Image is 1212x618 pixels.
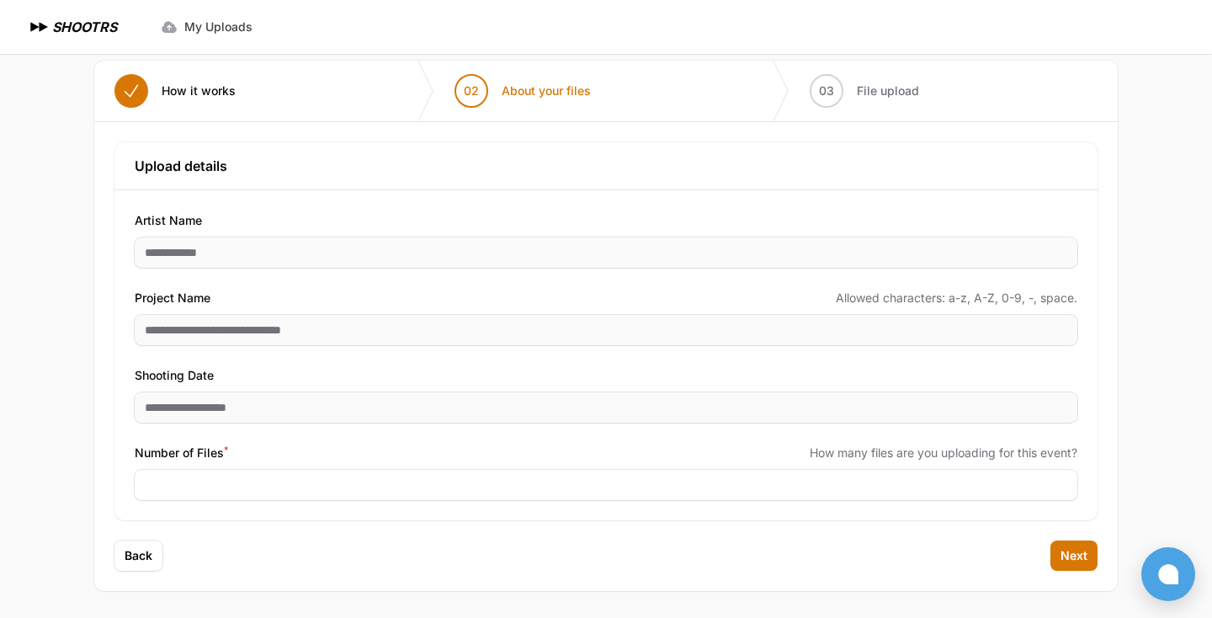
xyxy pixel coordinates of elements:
[135,365,214,386] span: Shooting Date
[135,288,210,308] span: Project Name
[52,17,117,37] h1: SHOOTRS
[836,290,1077,306] span: Allowed characters: a-z, A-Z, 0-9, -, space.
[789,61,939,121] button: 03 File upload
[135,210,202,231] span: Artist Name
[464,83,479,99] span: 02
[135,443,228,463] span: Number of Files
[1141,547,1195,601] button: Open chat window
[184,19,252,35] span: My Uploads
[27,17,52,37] img: SHOOTRS
[27,17,117,37] a: SHOOTRS SHOOTRS
[114,541,162,571] button: Back
[135,156,1077,176] h3: Upload details
[125,547,152,564] span: Back
[1050,541,1098,571] button: Next
[151,12,263,42] a: My Uploads
[857,83,919,99] span: File upload
[162,83,236,99] span: How it works
[434,61,611,121] button: 02 About your files
[502,83,591,99] span: About your files
[94,61,256,121] button: How it works
[1060,547,1087,564] span: Next
[819,83,834,99] span: 03
[810,445,1077,461] span: How many files are you uploading for this event?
